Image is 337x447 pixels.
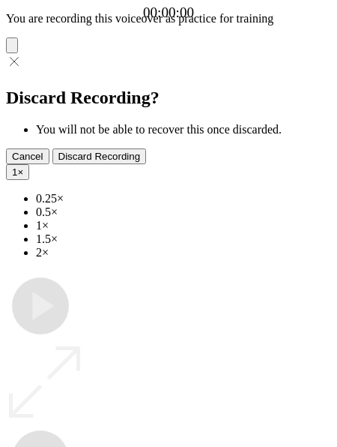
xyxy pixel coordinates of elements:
h2: Discard Recording? [6,88,331,108]
li: 1.5× [36,232,331,246]
span: 1 [12,166,17,178]
button: Discard Recording [52,148,147,164]
button: Cancel [6,148,49,164]
li: 0.5× [36,205,331,219]
li: 1× [36,219,331,232]
li: You will not be able to recover this once discarded. [36,123,331,136]
p: You are recording this voiceover as practice for training [6,12,331,25]
button: 1× [6,164,29,180]
li: 0.25× [36,192,331,205]
a: 00:00:00 [143,4,194,21]
li: 2× [36,246,331,259]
